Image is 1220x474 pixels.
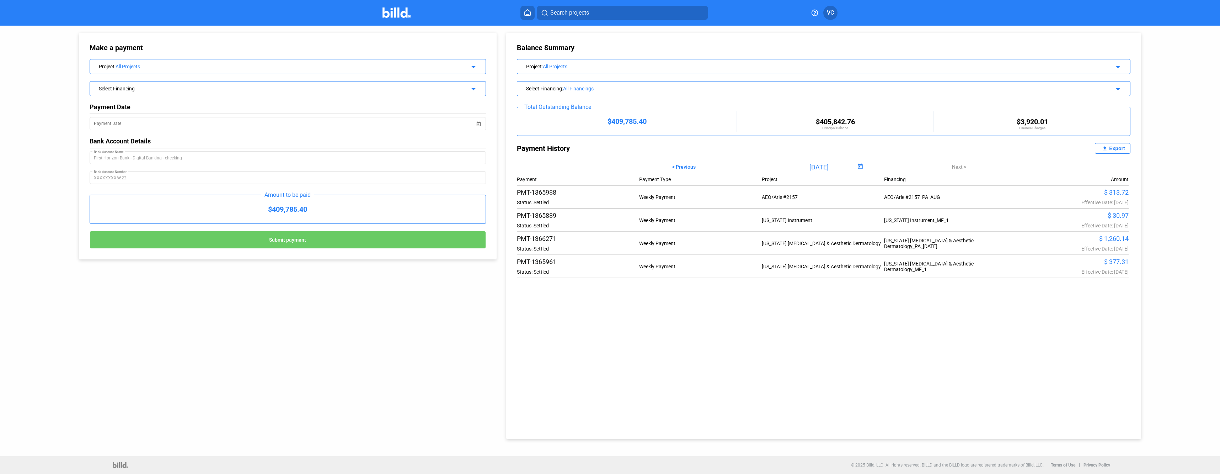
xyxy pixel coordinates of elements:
[1109,146,1125,151] div: Export
[639,264,761,269] div: Weekly Payment
[537,6,708,20] button: Search projects
[116,64,439,69] div: All Projects
[762,241,884,246] div: [US_STATE] [MEDICAL_DATA] & Aesthetic Dermatology
[113,462,128,468] img: logo
[543,64,1062,69] div: All Projects
[521,104,595,110] div: Total Outstanding Balance
[952,164,966,170] span: Next >
[90,195,486,223] div: $409,785.40
[269,237,306,243] span: Submit payment
[99,62,439,69] div: Project
[517,235,639,242] div: PMT-1366271
[1006,189,1129,196] div: $ 313.72
[639,217,761,223] div: Weekly Payment
[99,84,439,91] div: Select Financing
[1083,463,1110,468] b: Privacy Policy
[1006,235,1129,242] div: $ 1,260.14
[562,86,563,91] span: :
[517,200,639,205] div: Status: Settled
[1006,258,1129,265] div: $ 377.31
[947,161,972,173] button: Next >
[639,177,761,182] div: Payment Type
[114,64,116,69] span: :
[517,177,639,182] div: Payment
[517,258,639,265] div: PMT-1365961
[517,189,639,196] div: PMT-1365988
[517,269,639,275] div: Status: Settled
[517,117,737,126] div: $409,785.40
[475,116,482,123] button: Open calendar
[884,238,1006,249] div: [US_STATE] [MEDICAL_DATA] & Aesthetic Dermatology_PA_[DATE]
[517,246,639,252] div: Status: Settled
[884,177,1006,182] div: Financing
[855,162,865,172] button: Open calendar
[934,126,1130,130] div: Finance Charges
[1079,463,1080,468] p: |
[827,9,834,17] span: VC
[1006,223,1129,228] div: Effective Date: [DATE]
[1113,62,1121,70] mat-icon: arrow_drop_down
[639,241,761,246] div: Weekly Payment
[517,43,1130,52] div: Balance Summary
[737,126,933,130] div: Principal Balance
[934,117,1130,126] div: $3,920.01
[672,164,696,170] span: < Previous
[884,261,1006,272] div: [US_STATE] [MEDICAL_DATA] & Aesthetic Dermatology_MF_1
[851,463,1044,468] p: © 2025 Billd, LLC. All rights reserved. BILLD and the BILLD logo are registered trademarks of Bil...
[1006,246,1129,252] div: Effective Date: [DATE]
[550,9,589,17] span: Search projects
[526,62,1062,69] div: Project
[526,84,1062,91] div: Select Financing
[1051,463,1075,468] b: Terms of Use
[90,231,486,249] button: Submit payment
[382,7,411,18] img: Billd Company Logo
[1095,143,1130,154] button: Export
[762,194,884,200] div: AEO/Arie #2157
[90,103,486,111] div: Payment Date
[639,194,761,200] div: Weekly Payment
[542,64,543,69] span: :
[667,161,701,173] button: < Previous
[468,84,477,92] mat-icon: arrow_drop_down
[762,177,884,182] div: Project
[517,143,824,154] div: Payment History
[1113,84,1121,92] mat-icon: arrow_drop_down
[261,191,314,198] div: Amount to be paid
[90,137,486,145] div: Bank Account Details
[823,6,838,20] button: VC
[90,43,327,52] div: Make a payment
[737,117,933,126] div: $405,842.76
[1006,200,1129,205] div: Effective Date: [DATE]
[762,217,884,223] div: [US_STATE] Instrument
[1111,177,1129,182] div: Amount
[884,217,1006,223] div: [US_STATE] Instrument_MF_1
[762,264,884,269] div: [US_STATE] [MEDICAL_DATA] & Aesthetic Dermatology
[1006,212,1129,219] div: $ 30.97
[1006,269,1129,275] div: Effective Date: [DATE]
[1101,144,1109,153] mat-icon: file_upload
[563,86,1062,91] div: All Financings
[468,62,477,70] mat-icon: arrow_drop_down
[884,194,1006,200] div: AEO/Arie #2157_PA_AUG
[517,223,639,228] div: Status: Settled
[517,212,639,219] div: PMT-1365889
